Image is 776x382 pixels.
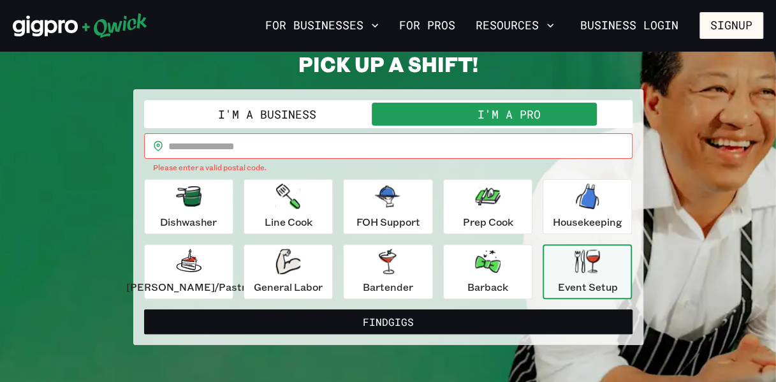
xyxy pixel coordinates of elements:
p: Event Setup [557,279,617,295]
a: For Pros [394,15,460,36]
h2: PICK UP A SHIFT! [133,51,643,77]
button: FindGigs [144,309,633,335]
p: FOH Support [356,214,420,230]
button: FOH Support [343,179,432,234]
button: Signup [699,12,763,39]
button: Event Setup [543,244,632,299]
a: Business Login [569,12,689,39]
button: Housekeeping [543,179,632,234]
button: [PERSON_NAME]/Pastry [144,244,233,299]
button: I'm a Pro [388,103,630,126]
p: Dishwasher [160,214,217,230]
button: Barback [443,244,532,299]
button: Line Cook [244,179,333,234]
button: Resources [471,15,559,36]
p: Line Cook [265,214,312,230]
button: I'm a Business [147,103,388,126]
p: Housekeeping [553,214,622,230]
p: General Labor [254,279,323,295]
button: For Businesses [260,15,384,36]
button: Dishwasher [144,179,233,234]
p: Prep Cook [462,214,513,230]
button: Bartender [343,244,432,299]
p: Bartender [363,279,413,295]
button: General Labor [244,244,333,299]
p: Please enter a valid postal code. [153,161,624,174]
button: Prep Cook [443,179,532,234]
p: Barback [467,279,508,295]
p: [PERSON_NAME]/Pastry [126,279,251,295]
